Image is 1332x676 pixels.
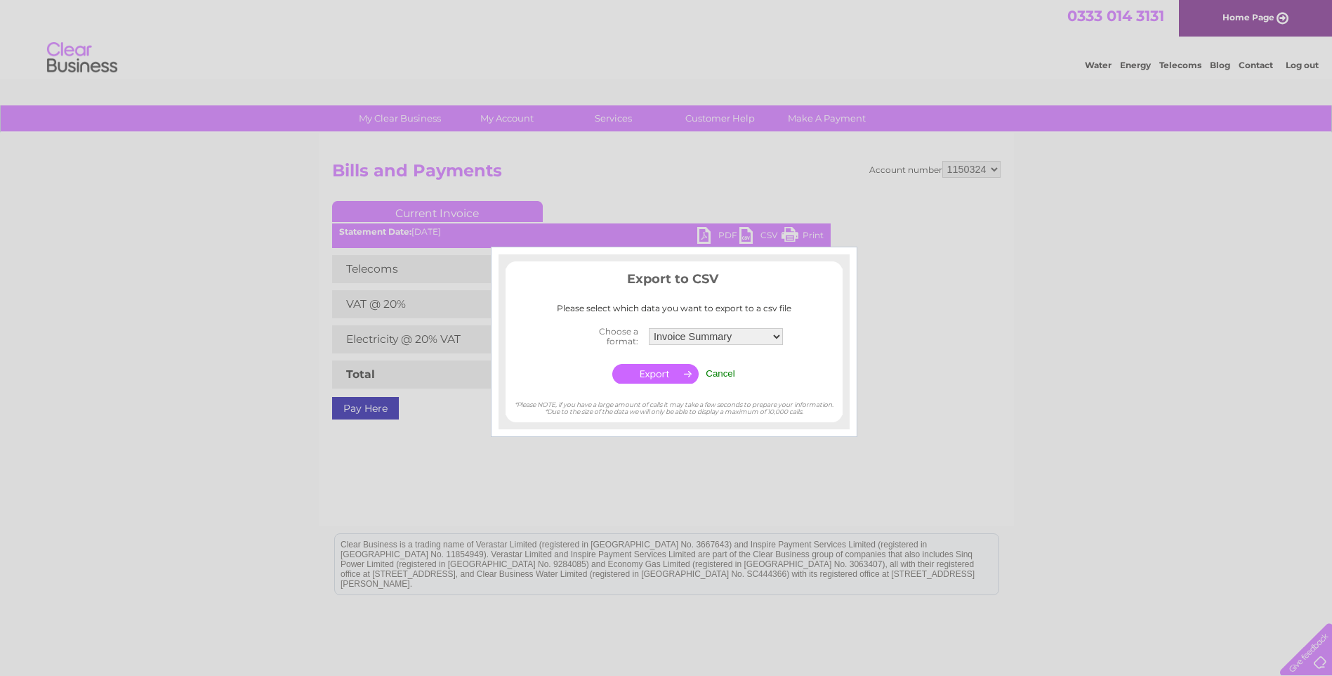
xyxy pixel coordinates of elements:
div: Clear Business is a trading name of Verastar Limited (registered in [GEOGRAPHIC_DATA] No. 3667643... [335,8,998,68]
a: Energy [1120,60,1151,70]
img: logo.png [46,37,118,79]
h3: Export to CSV [506,269,843,294]
a: Log out [1286,60,1319,70]
a: Contact [1239,60,1273,70]
div: *Please NOTE, if you have a large amount of calls it may take a few seconds to prepare your infor... [506,387,843,416]
a: Blog [1210,60,1230,70]
div: Please select which data you want to export to a csv file [506,304,843,313]
a: Telecoms [1159,60,1201,70]
a: 0333 014 3131 [1067,7,1164,25]
th: Choose a format: [561,323,645,351]
a: Water [1085,60,1112,70]
input: Cancel [706,368,735,379]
